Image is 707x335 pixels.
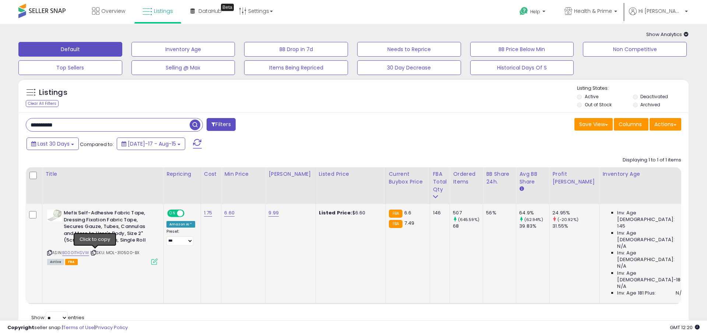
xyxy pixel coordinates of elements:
[65,259,78,265] span: FBA
[183,210,195,217] span: OFF
[617,263,626,270] span: N/A
[617,210,685,223] span: Inv. Age [DEMOGRAPHIC_DATA]:
[389,220,402,228] small: FBA
[617,230,685,243] span: Inv. Age [DEMOGRAPHIC_DATA]:
[39,88,67,98] h5: Listings
[95,324,128,331] a: Privacy Policy
[166,229,195,246] div: Preset:
[166,221,195,228] div: Amazon AI *
[486,210,510,216] div: 56%
[404,220,415,227] span: 7.49
[45,170,160,178] div: Title
[585,101,612,108] label: Out of Stock
[530,8,540,15] span: Help
[389,210,402,218] small: FBA
[614,118,648,131] button: Columns
[131,60,235,75] button: Selling @ Max
[617,283,626,290] span: N/A
[357,42,461,57] button: Needs to Reprice
[47,210,158,264] div: ASIN:
[617,250,685,263] span: Inv. Age [DEMOGRAPHIC_DATA]:
[18,42,122,57] button: Default
[519,7,528,16] i: Get Help
[524,217,543,222] small: (62.94%)
[224,170,262,178] div: Min Price
[486,170,513,186] div: BB Share 24h.
[268,209,279,217] a: 9.99
[101,7,125,15] span: Overview
[204,170,218,178] div: Cost
[453,223,483,229] div: 68
[519,170,546,186] div: Avg BB Share
[519,210,549,216] div: 64.9%
[676,290,685,296] span: N/A
[470,42,574,57] button: BB Price Below Min
[63,324,94,331] a: Terms of Use
[617,290,656,296] span: Inv. Age 181 Plus:
[583,42,687,57] button: Non Competitive
[168,210,177,217] span: ON
[585,93,598,100] label: Active
[319,209,352,216] b: Listed Price:
[640,93,668,100] label: Deactivated
[404,209,411,216] span: 6.6
[204,209,212,217] a: 1.75
[198,7,222,15] span: DataHub
[552,170,596,186] div: Profit [PERSON_NAME]
[574,7,612,15] span: Health & Prime
[131,42,235,57] button: Inventory Age
[319,170,383,178] div: Listed Price
[602,170,687,178] div: Inventory Age
[650,118,681,131] button: Actions
[268,170,312,178] div: [PERSON_NAME]
[670,324,700,331] span: 2025-09-15 12:20 GMT
[221,4,234,11] div: Tooltip anchor
[18,60,122,75] button: Top Sellers
[244,60,348,75] button: Items Being Repriced
[623,157,681,164] div: Displaying 1 to 1 of 1 items
[619,121,642,128] span: Columns
[357,60,461,75] button: 30 Day Decrease
[617,270,685,283] span: Inv. Age [DEMOGRAPHIC_DATA]-180:
[389,170,427,186] div: Current Buybox Price
[7,324,34,331] strong: Copyright
[319,210,380,216] div: $6.60
[574,118,613,131] button: Save View
[80,141,114,148] span: Compared to:
[244,42,348,57] button: BB Drop in 7d
[433,170,447,193] div: FBA Total Qty
[128,140,176,147] span: [DATE]-17 - Aug-15
[207,118,235,131] button: Filters
[617,223,625,229] span: 145
[514,1,553,24] a: Help
[552,223,599,229] div: 31.55%
[629,7,688,24] a: Hi [PERSON_NAME]
[64,210,153,246] b: Mefix Self-Adhesive Fabric Tape, Dressing Fixation Fabric Tape, Secures Gauze, Tubes, Cannulas an...
[519,223,549,229] div: 39.83%
[154,7,173,15] span: Listings
[557,217,578,222] small: (-20.92%)
[453,170,480,186] div: Ordered Items
[26,100,59,107] div: Clear All Filters
[470,60,574,75] button: Historical Days Of S
[458,217,479,222] small: (645.59%)
[47,210,62,221] img: 41hy1QmfvcL._SL40_.jpg
[47,259,64,265] span: All listings currently available for purchase on Amazon
[7,324,128,331] div: seller snap | |
[519,186,524,192] small: Avg BB Share.
[577,85,688,92] p: Listing States:
[38,140,70,147] span: Last 30 Days
[552,210,599,216] div: 24.95%
[639,7,683,15] span: Hi [PERSON_NAME]
[224,209,235,217] a: 6.60
[646,31,689,38] span: Show Analytics
[27,138,79,150] button: Last 30 Days
[617,243,626,250] span: N/A
[90,250,139,256] span: | SKU: MOL-310500-BX
[166,170,198,178] div: Repricing
[640,101,660,108] label: Archived
[453,210,483,216] div: 507
[117,138,185,150] button: [DATE]-17 - Aug-15
[62,250,89,256] a: B000ITHSVW
[31,314,84,321] span: Show: entries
